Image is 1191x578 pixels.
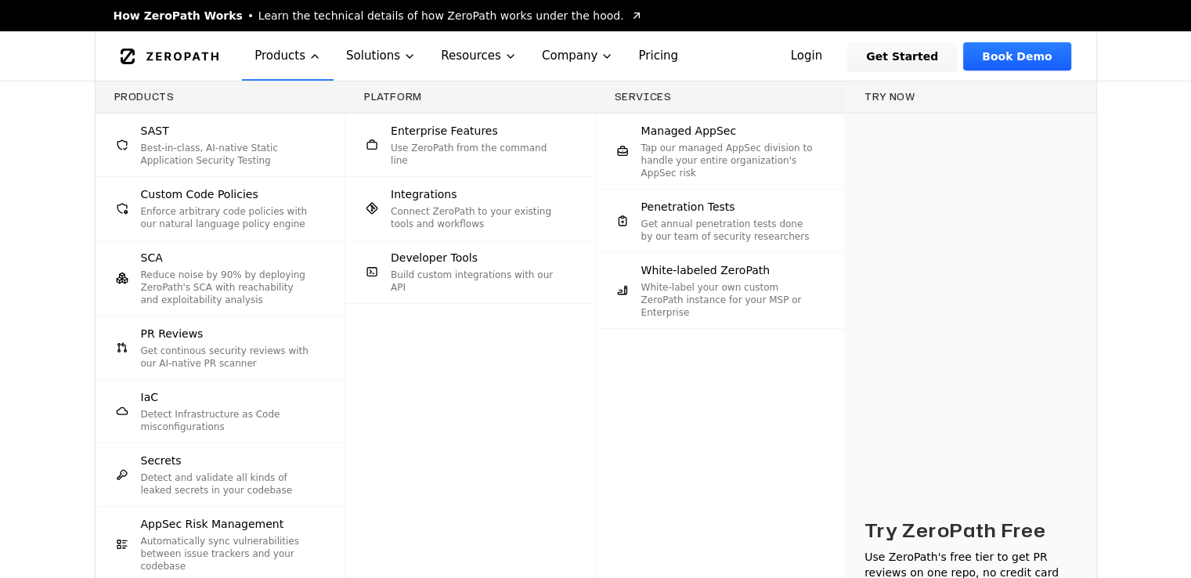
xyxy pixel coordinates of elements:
span: Developer Tools [391,250,478,266]
a: SCAReduce noise by 90% by deploying ZeroPath's SCA with reachability and exploitability analysis [96,240,345,316]
span: How ZeroPath Works [114,8,243,23]
h3: Platform [364,91,576,103]
p: Detect Infrastructure as Code misconfigurations [141,408,314,433]
a: IaCDetect Infrastructure as Code misconfigurations [96,380,345,443]
a: Pricing [626,31,691,81]
p: Reduce noise by 90% by deploying ZeroPath's SCA with reachability and exploitability analysis [141,269,314,306]
p: Detect and validate all kinds of leaked secrets in your codebase [141,471,314,497]
h3: Try ZeroPath Free [864,518,1046,543]
a: Book Demo [963,42,1070,70]
a: IntegrationsConnect ZeroPath to your existing tools and workflows [345,177,595,240]
span: SCA [141,250,163,266]
a: How ZeroPath WorksLearn the technical details of how ZeroPath works under the hood. [114,8,643,23]
p: Enforce arbitrary code policies with our natural language policy engine [141,205,314,230]
a: SecretsDetect and validate all kinds of leaked secrets in your codebase [96,443,345,506]
nav: Global [95,31,1097,81]
p: Connect ZeroPath to your existing tools and workflows [391,205,564,230]
p: Best-in-class, AI-native Static Application Security Testing [141,142,314,167]
a: PR ReviewsGet continous security reviews with our AI-native PR scanner [96,316,345,379]
span: IaC [141,389,158,405]
span: Secrets [141,453,182,468]
button: Company [529,31,626,81]
span: White-labeled ZeroPath [641,262,771,278]
span: AppSec Risk Management [141,516,284,532]
a: Penetration TestsGet annual penetration tests done by our team of security researchers [596,190,846,252]
a: SASTBest-in-class, AI-native Static Application Security Testing [96,114,345,176]
p: Tap our managed AppSec division to handle your entire organization's AppSec risk [641,142,814,179]
span: Managed AppSec [641,123,737,139]
p: Use ZeroPath from the command line [391,142,564,167]
a: Managed AppSecTap our managed AppSec division to handle your entire organization's AppSec risk [596,114,846,189]
span: Custom Code Policies [141,186,258,202]
a: Enterprise FeaturesUse ZeroPath from the command line [345,114,595,176]
span: Enterprise Features [391,123,498,139]
p: Get annual penetration tests done by our team of security researchers [641,218,814,243]
p: Get continous security reviews with our AI-native PR scanner [141,345,314,370]
h3: Try now [864,91,1077,103]
p: Build custom integrations with our API [391,269,564,294]
a: White-labeled ZeroPathWhite-label your own custom ZeroPath instance for your MSP or Enterprise [596,253,846,328]
button: Solutions [334,31,428,81]
span: PR Reviews [141,326,204,341]
h3: Products [114,91,327,103]
span: Learn the technical details of how ZeroPath works under the hood. [258,8,624,23]
button: Products [242,31,334,81]
a: Custom Code PoliciesEnforce arbitrary code policies with our natural language policy engine [96,177,345,240]
p: White-label your own custom ZeroPath instance for your MSP or Enterprise [641,281,814,319]
span: Integrations [391,186,457,202]
a: Login [772,42,842,70]
span: Penetration Tests [641,199,735,215]
a: Developer ToolsBuild custom integrations with our API [345,240,595,303]
button: Resources [428,31,529,81]
a: Get Started [847,42,957,70]
span: SAST [141,123,169,139]
h3: Services [615,91,827,103]
p: Automatically sync vulnerabilities between issue trackers and your codebase [141,535,314,573]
